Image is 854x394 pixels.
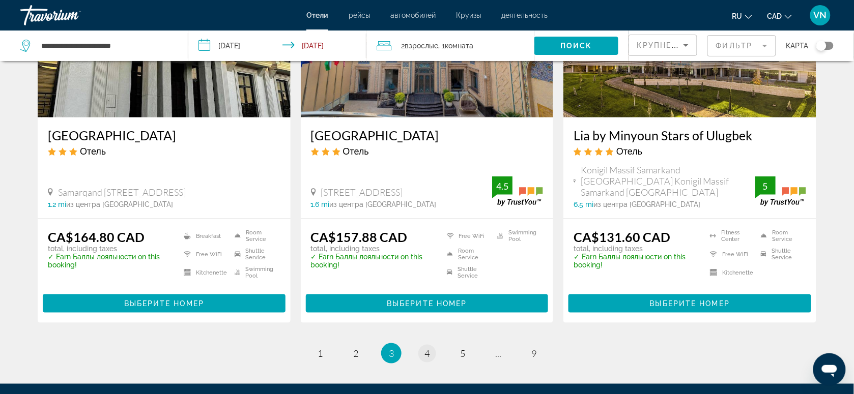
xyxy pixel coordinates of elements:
span: 1.6 mi [311,200,330,208]
a: деятельность [501,11,548,19]
li: Shuttle Service [756,248,806,261]
p: ✓ Earn Баллы лояльности on this booking! [311,253,434,269]
span: Konigil Massif Samarkand [GEOGRAPHIC_DATA] Konigil Massif Samarkand [GEOGRAPHIC_DATA] [581,164,755,198]
a: Выберите номер [43,297,286,308]
span: Отель [80,145,106,157]
button: Filter [707,35,776,57]
a: Выберите номер [306,297,549,308]
p: ✓ Earn Баллы лояльности on this booking! [48,253,171,269]
div: 4.5 [492,180,513,192]
div: 3 star Hotel [311,145,544,157]
span: из центра [GEOGRAPHIC_DATA] [330,200,437,208]
a: рейсы [349,11,370,19]
span: Выберите номер [387,299,467,308]
li: Swimming Pool [492,229,543,243]
p: total, including taxes [311,245,434,253]
a: Travorium [20,2,122,28]
span: 3 [389,348,394,359]
span: [STREET_ADDRESS] [321,187,403,198]
span: 4 [424,348,430,359]
span: Крупнейшие сбережения [637,41,761,49]
li: Swimming Pool [230,266,280,279]
iframe: Button to launch messaging window [813,353,846,386]
li: Kitchenette [179,266,230,279]
p: total, including taxes [48,245,171,253]
span: Выберите номер [650,299,730,308]
a: Круизы [456,11,481,19]
img: trustyou-badge.svg [492,176,543,206]
span: ... [495,348,501,359]
span: 2 [353,348,358,359]
span: Комната [445,42,473,50]
li: Room Service [442,248,493,261]
span: Выберите номер [124,299,204,308]
span: Отель [616,145,642,157]
li: Room Service [756,229,806,243]
nav: Pagination [38,343,816,363]
a: Выберите номер [568,297,811,308]
li: Fitness Center [705,229,755,243]
li: Free WiFi [179,248,230,261]
button: Check-in date: Sep 18, 2025 Check-out date: Sep 19, 2025 [188,31,366,61]
div: 3 star Hotel [48,145,280,157]
span: из центра [GEOGRAPHIC_DATA] [593,200,700,208]
span: Поиск [560,42,592,50]
li: Free WiFi [442,229,493,243]
p: ✓ Earn Баллы лояльности on this booking! [574,253,697,269]
span: VN [814,10,827,20]
p: total, including taxes [574,245,697,253]
span: 9 [531,348,536,359]
li: Free WiFi [705,248,755,261]
span: Samarqand [STREET_ADDRESS] [58,187,186,198]
ins: CA$164.80 CAD [48,229,145,245]
ins: CA$131.60 CAD [574,229,670,245]
img: trustyou-badge.svg [755,176,806,206]
a: автомобилей [390,11,436,19]
ins: CA$157.88 CAD [311,229,408,245]
span: , 1 [438,39,473,53]
button: Toggle map [809,41,834,50]
a: [GEOGRAPHIC_DATA] [311,128,544,143]
li: Room Service [230,229,280,243]
button: Change currency [767,9,792,23]
button: Travelers: 2 adults, 0 children [366,31,534,61]
span: Взрослые [405,42,438,50]
span: 6.5 mi [574,200,593,208]
button: Выберите номер [306,294,549,313]
div: 4 star Hotel [574,145,806,157]
li: Breakfast [179,229,230,243]
span: 5 [460,348,465,359]
li: Shuttle Service [230,248,280,261]
mat-select: Sort by [637,39,689,51]
li: Kitchenette [705,266,755,279]
button: Change language [732,9,752,23]
button: Выберите номер [568,294,811,313]
li: Shuttle Service [442,266,493,279]
span: CAD [767,12,782,20]
span: 2 [401,39,438,53]
span: 1 [318,348,323,359]
span: Отель [343,145,369,157]
a: Отели [306,11,328,19]
span: из центра [GEOGRAPHIC_DATA] [66,200,173,208]
a: [GEOGRAPHIC_DATA] [48,128,280,143]
span: карта [786,39,809,53]
button: Поиск [534,37,618,55]
a: Lia by Minyoun Stars of Ulugbek [574,128,806,143]
div: 5 [755,180,776,192]
button: Выберите номер [43,294,286,313]
button: User Menu [807,5,834,26]
span: ru [732,12,743,20]
span: 1.2 mi [48,200,66,208]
